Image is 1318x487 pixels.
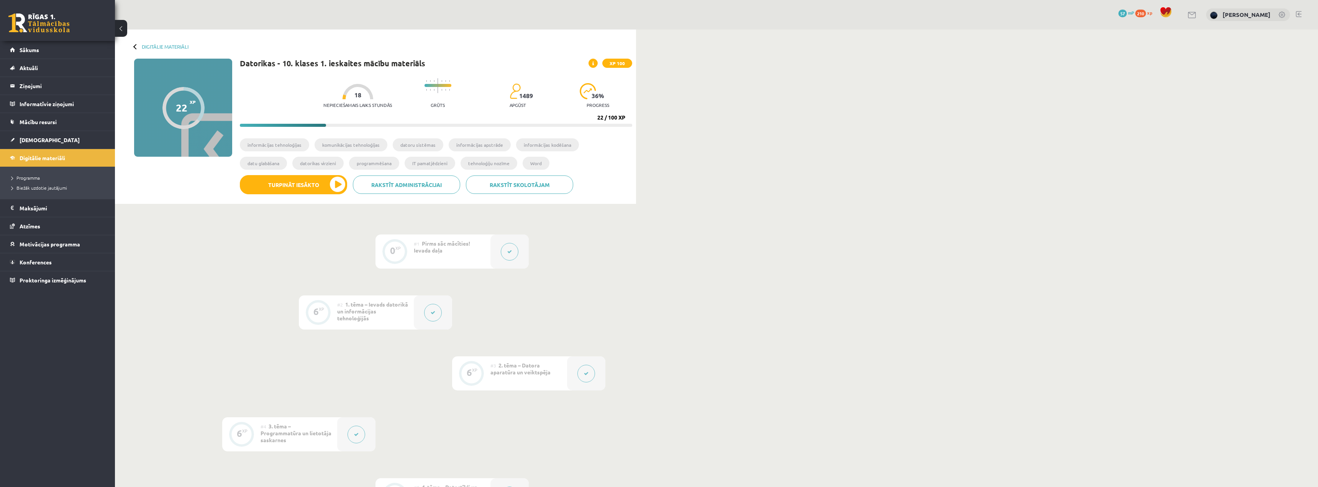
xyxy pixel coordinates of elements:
[445,80,446,82] img: icon-short-line-57e1e144782c952c97e751825c79c345078a6d821885a25fce030b3d8c18986b.svg
[20,77,105,95] legend: Ziņojumi
[1210,11,1218,19] img: Nikolass Karpjuks
[313,308,319,315] div: 6
[142,44,189,49] a: Digitālie materiāli
[10,59,105,77] a: Aktuāli
[426,80,427,82] img: icon-short-line-57e1e144782c952c97e751825c79c345078a6d821885a25fce030b3d8c18986b.svg
[20,118,57,125] span: Mācību resursi
[1128,10,1134,16] span: mP
[441,80,442,82] img: icon-short-line-57e1e144782c952c97e751825c79c345078a6d821885a25fce030b3d8c18986b.svg
[523,157,549,170] li: Word
[395,246,401,250] div: XP
[1135,10,1146,17] span: 210
[11,184,107,191] a: Biežāk uzdotie jautājumi
[353,175,460,194] a: Rakstīt administrācijai
[237,430,242,437] div: 6
[390,247,395,254] div: 0
[10,77,105,95] a: Ziņojumi
[1135,10,1156,16] a: 210 xp
[20,199,105,217] legend: Maksājumi
[190,99,196,105] span: XP
[587,102,609,108] p: progress
[592,92,605,99] span: 36 %
[319,307,324,311] div: XP
[8,13,70,33] a: Rīgas 1. Tālmācības vidusskola
[240,175,347,194] button: Turpināt iesākto
[430,89,431,91] img: icon-short-line-57e1e144782c952c97e751825c79c345078a6d821885a25fce030b3d8c18986b.svg
[430,80,431,82] img: icon-short-line-57e1e144782c952c97e751825c79c345078a6d821885a25fce030b3d8c18986b.svg
[20,223,40,230] span: Atzīmes
[337,302,343,308] span: #2
[1118,10,1134,16] a: 57 mP
[393,138,443,151] li: datoru sistēmas
[441,89,442,91] img: icon-short-line-57e1e144782c952c97e751825c79c345078a6d821885a25fce030b3d8c18986b.svg
[261,423,266,430] span: #4
[354,92,361,98] span: 18
[242,429,248,433] div: XP
[349,157,399,170] li: programmēšana
[20,46,39,53] span: Sākums
[292,157,344,170] li: datorikas virzieni
[472,368,477,372] div: XP
[11,185,67,191] span: Biežāk uzdotie jautājumi
[10,95,105,113] a: Informatīvie ziņojumi
[337,301,408,321] span: 1. tēma – Ievads datorikā un informācijas tehnoloģijās
[1223,11,1270,18] a: [PERSON_NAME]
[449,89,450,91] img: icon-short-line-57e1e144782c952c97e751825c79c345078a6d821885a25fce030b3d8c18986b.svg
[405,157,455,170] li: IT pamatjēdzieni
[466,175,573,194] a: Rakstīt skolotājam
[580,83,596,99] img: icon-progress-161ccf0a02000e728c5f80fcf4c31c7af3da0e1684b2b1d7c360e028c24a22f1.svg
[445,89,446,91] img: icon-short-line-57e1e144782c952c97e751825c79c345078a6d821885a25fce030b3d8c18986b.svg
[467,369,472,376] div: 6
[449,138,511,151] li: informācijas apstrāde
[10,271,105,289] a: Proktoringa izmēģinājums
[10,149,105,167] a: Digitālie materiāli
[426,89,427,91] img: icon-short-line-57e1e144782c952c97e751825c79c345078a6d821885a25fce030b3d8c18986b.svg
[323,102,392,108] p: Nepieciešamais laiks stundās
[490,362,496,369] span: #3
[431,102,445,108] p: Grūts
[20,277,86,284] span: Proktoringa izmēģinājums
[510,83,521,99] img: students-c634bb4e5e11cddfef0936a35e636f08e4e9abd3cc4e673bd6f9a4125e45ecb1.svg
[20,259,52,266] span: Konferences
[10,199,105,217] a: Maksājumi
[602,59,632,68] span: XP 100
[10,131,105,149] a: [DEMOGRAPHIC_DATA]
[519,92,533,99] span: 1489
[10,253,105,271] a: Konferences
[240,138,309,151] li: informācijas tehnoloģijas
[261,423,331,443] span: 3. tēma – Programmatūra un lietotāja saskarnes
[461,157,517,170] li: tehnoloģiju nozīme
[1118,10,1127,17] span: 57
[20,136,80,143] span: [DEMOGRAPHIC_DATA]
[449,80,450,82] img: icon-short-line-57e1e144782c952c97e751825c79c345078a6d821885a25fce030b3d8c18986b.svg
[20,95,105,113] legend: Informatīvie ziņojumi
[315,138,387,151] li: komunikācijas tehnoloģijas
[20,154,65,161] span: Digitālie materiāli
[10,235,105,253] a: Motivācijas programma
[176,102,187,113] div: 22
[10,113,105,131] a: Mācību resursi
[10,217,105,235] a: Atzīmes
[438,78,438,93] img: icon-long-line-d9ea69661e0d244f92f715978eff75569469978d946b2353a9bb055b3ed8787d.svg
[414,240,470,254] span: Pirms sāc mācīties! Ievada daļa
[20,64,38,71] span: Aktuāli
[1147,10,1152,16] span: xp
[490,362,551,375] span: 2. tēma – Datora aparatūra un veiktspēja
[20,241,80,248] span: Motivācijas programma
[414,241,420,247] span: #1
[11,174,107,181] a: Programma
[11,175,40,181] span: Programma
[240,157,287,170] li: datu glabāšana
[240,59,425,68] h1: Datorikas - 10. klases 1. ieskaites mācību materiāls
[10,41,105,59] a: Sākums
[510,102,526,108] p: apgūst
[516,138,579,151] li: informācijas kodēšana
